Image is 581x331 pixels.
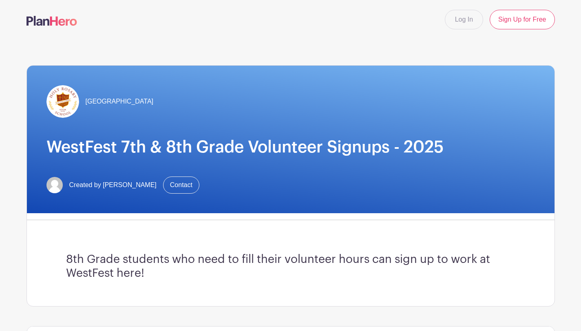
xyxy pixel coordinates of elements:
a: Contact [163,177,199,194]
img: logo-507f7623f17ff9eddc593b1ce0a138ce2505c220e1c5a4e2b4648c50719b7d32.svg [27,16,77,26]
h1: WestFest 7th & 8th Grade Volunteer Signups - 2025 [46,137,535,157]
img: default-ce2991bfa6775e67f084385cd625a349d9dcbb7a52a09fb2fda1e96e2d18dcdb.png [46,177,63,193]
span: Created by [PERSON_NAME] [69,180,157,190]
a: Sign Up for Free [490,10,554,29]
a: Log In [445,10,483,29]
h3: 8th Grade students who need to fill their volunteer hours can sign up to work at WestFest here! [66,253,515,280]
span: [GEOGRAPHIC_DATA] [86,97,154,106]
img: hr-logo-circle.png [46,85,79,118]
